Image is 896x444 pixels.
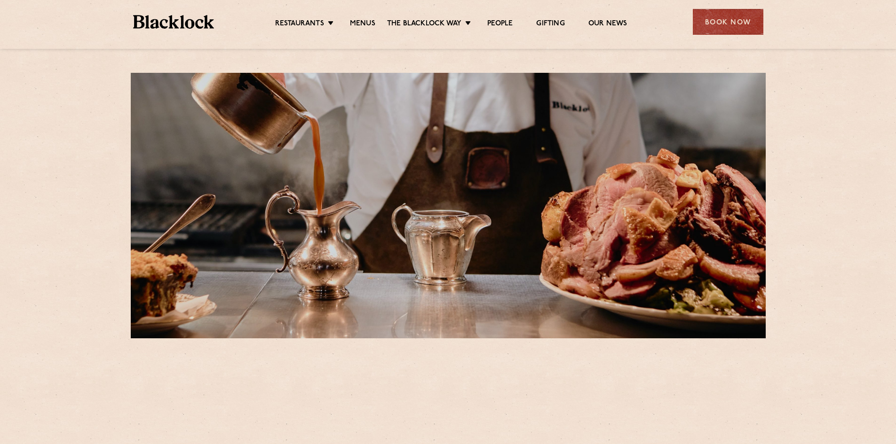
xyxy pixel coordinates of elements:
[693,9,763,35] div: Book Now
[588,19,627,30] a: Our News
[487,19,513,30] a: People
[387,19,461,30] a: The Blacklock Way
[536,19,564,30] a: Gifting
[350,19,375,30] a: Menus
[133,15,214,29] img: BL_Textured_Logo-footer-cropped.svg
[275,19,324,30] a: Restaurants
